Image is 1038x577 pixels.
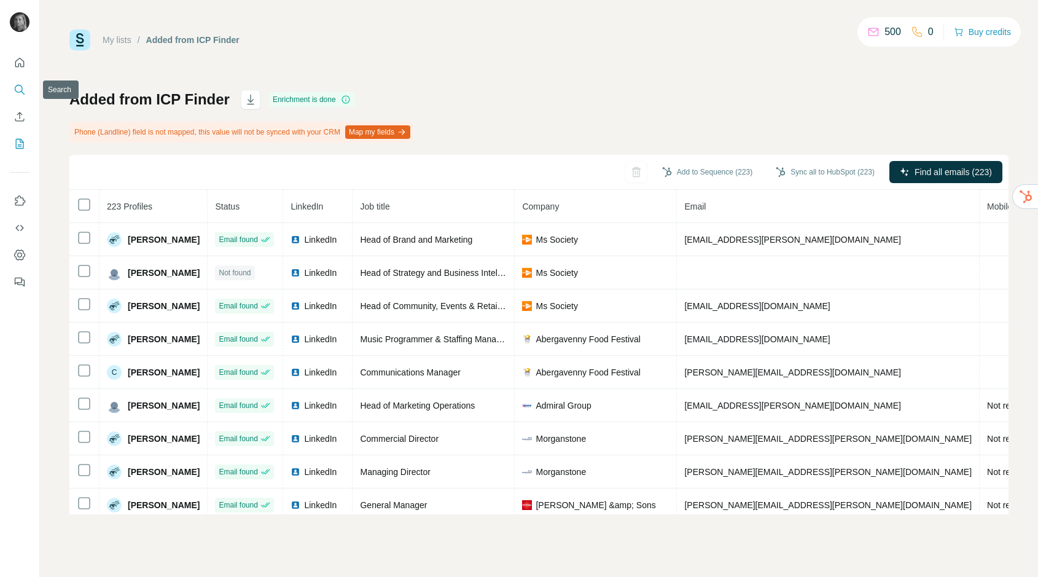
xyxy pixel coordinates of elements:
span: LinkedIn [304,399,337,412]
span: Music Programmer & Staffing Manager [360,334,509,344]
img: company-logo [522,467,532,477]
span: Head of Strategy and Business Intelligence [360,268,525,278]
h1: Added from ICP Finder [69,90,230,109]
span: LinkedIn [304,466,337,478]
span: [PERSON_NAME] [128,234,200,246]
img: Avatar [107,498,122,512]
span: [EMAIL_ADDRESS][PERSON_NAME][DOMAIN_NAME] [684,401,900,410]
img: Avatar [107,232,122,247]
img: Surfe Logo [69,29,90,50]
span: Ms Society [536,234,577,246]
img: company-logo [522,367,532,377]
span: Ms Society [536,300,577,312]
span: Head of Brand and Marketing [360,235,472,245]
img: LinkedIn logo [291,367,300,377]
span: [EMAIL_ADDRESS][DOMAIN_NAME] [684,334,830,344]
span: Email [684,202,706,211]
span: [PERSON_NAME] [128,333,200,345]
span: [PERSON_NAME] &amp; Sons [536,499,655,511]
span: Ms Society [536,267,577,279]
img: company-logo [522,434,532,444]
span: Head of Community, Events & Retail Fundraising [360,301,546,311]
span: Not found [219,267,251,278]
span: [EMAIL_ADDRESS][DOMAIN_NAME] [684,301,830,311]
button: My lists [10,133,29,155]
span: [PERSON_NAME] [128,399,200,412]
span: [PERSON_NAME][EMAIL_ADDRESS][DOMAIN_NAME] [684,367,900,377]
span: [PERSON_NAME] [128,267,200,279]
span: [PERSON_NAME] [128,499,200,511]
span: 223 Profiles [107,202,152,211]
span: [PERSON_NAME] [128,300,200,312]
img: Avatar [107,431,122,446]
span: Find all emails (223) [915,166,992,178]
span: LinkedIn [304,267,337,279]
p: 0 [928,25,934,39]
button: Buy credits [954,23,1011,41]
img: company-logo [522,334,532,344]
button: Search [10,79,29,101]
span: Commercial Director [360,434,439,444]
button: Find all emails (223) [889,161,1002,183]
span: LinkedIn [304,300,337,312]
span: [PERSON_NAME] [128,433,200,445]
button: Map my fields [345,125,410,139]
img: LinkedIn logo [291,334,300,344]
span: [EMAIL_ADDRESS][PERSON_NAME][DOMAIN_NAME] [684,235,900,245]
span: Abergavenny Food Festival [536,333,640,345]
span: Company [522,202,559,211]
button: Enrich CSV [10,106,29,128]
span: Communications Manager [360,367,460,377]
span: Head of Marketing Operations [360,401,475,410]
img: Avatar [107,265,122,280]
img: LinkedIn logo [291,467,300,477]
img: Avatar [107,398,122,413]
span: Managing Director [360,467,430,477]
span: [PERSON_NAME][EMAIL_ADDRESS][PERSON_NAME][DOMAIN_NAME] [684,500,972,510]
img: Avatar [10,12,29,32]
img: company-logo [522,401,532,410]
button: Feedback [10,271,29,293]
button: Use Surfe API [10,217,29,239]
span: [PERSON_NAME][EMAIL_ADDRESS][PERSON_NAME][DOMAIN_NAME] [684,467,972,477]
img: LinkedIn logo [291,268,300,278]
button: Sync all to HubSpot (223) [767,163,883,181]
span: Morganstone [536,466,586,478]
span: Email found [219,300,257,312]
span: Abergavenny Food Festival [536,366,640,379]
span: LinkedIn [304,433,337,445]
div: C [107,365,122,380]
a: My lists [103,35,131,45]
img: LinkedIn logo [291,301,300,311]
img: Avatar [107,332,122,347]
span: Email found [219,234,257,245]
img: LinkedIn logo [291,500,300,510]
div: Enrichment is done [269,92,354,107]
img: Avatar [107,465,122,479]
li: / [138,34,140,46]
span: Email found [219,334,257,345]
button: Dashboard [10,244,29,266]
span: LinkedIn [291,202,323,211]
span: [PERSON_NAME][EMAIL_ADDRESS][PERSON_NAME][DOMAIN_NAME] [684,434,972,444]
span: Job title [360,202,389,211]
img: company-logo [522,500,532,510]
span: LinkedIn [304,333,337,345]
button: Quick start [10,52,29,74]
span: Mobile [987,202,1012,211]
img: Avatar [107,299,122,313]
span: Email found [219,400,257,411]
img: LinkedIn logo [291,235,300,245]
span: Email found [219,466,257,477]
img: LinkedIn logo [291,434,300,444]
div: Added from ICP Finder [146,34,240,46]
span: Status [215,202,240,211]
span: Admiral Group [536,399,591,412]
img: company-logo [522,301,532,311]
span: [PERSON_NAME] [128,466,200,478]
div: Phone (Landline) field is not mapped, this value will not be synced with your CRM [69,122,413,143]
button: Use Surfe on LinkedIn [10,190,29,212]
span: LinkedIn [304,234,337,246]
span: Email found [219,433,257,444]
img: company-logo [522,268,532,278]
